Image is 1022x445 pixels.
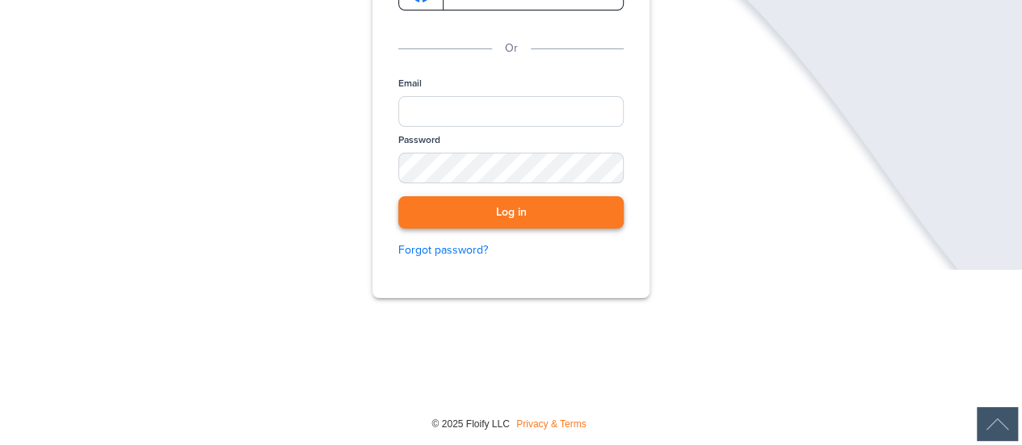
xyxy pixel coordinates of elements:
[398,153,624,183] input: Password
[398,133,440,147] label: Password
[398,96,624,127] input: Email
[431,418,509,430] span: © 2025 Floify LLC
[505,40,518,57] p: Or
[398,77,422,90] label: Email
[398,196,624,229] button: Log in
[977,407,1018,441] div: Scroll Back to Top
[977,407,1018,441] img: Back to Top
[398,241,624,259] a: Forgot password?
[516,418,586,430] a: Privacy & Terms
